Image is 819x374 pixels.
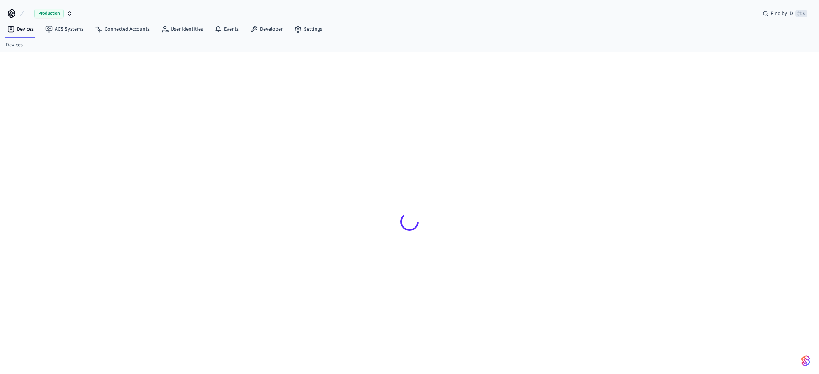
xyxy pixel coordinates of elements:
[771,10,793,17] span: Find by ID
[1,23,39,36] a: Devices
[801,355,810,367] img: SeamLogoGradient.69752ec5.svg
[245,23,288,36] a: Developer
[6,41,23,49] a: Devices
[795,10,807,17] span: ⌘ K
[288,23,328,36] a: Settings
[757,7,813,20] div: Find by ID⌘ K
[39,23,89,36] a: ACS Systems
[34,9,64,18] span: Production
[209,23,245,36] a: Events
[155,23,209,36] a: User Identities
[89,23,155,36] a: Connected Accounts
